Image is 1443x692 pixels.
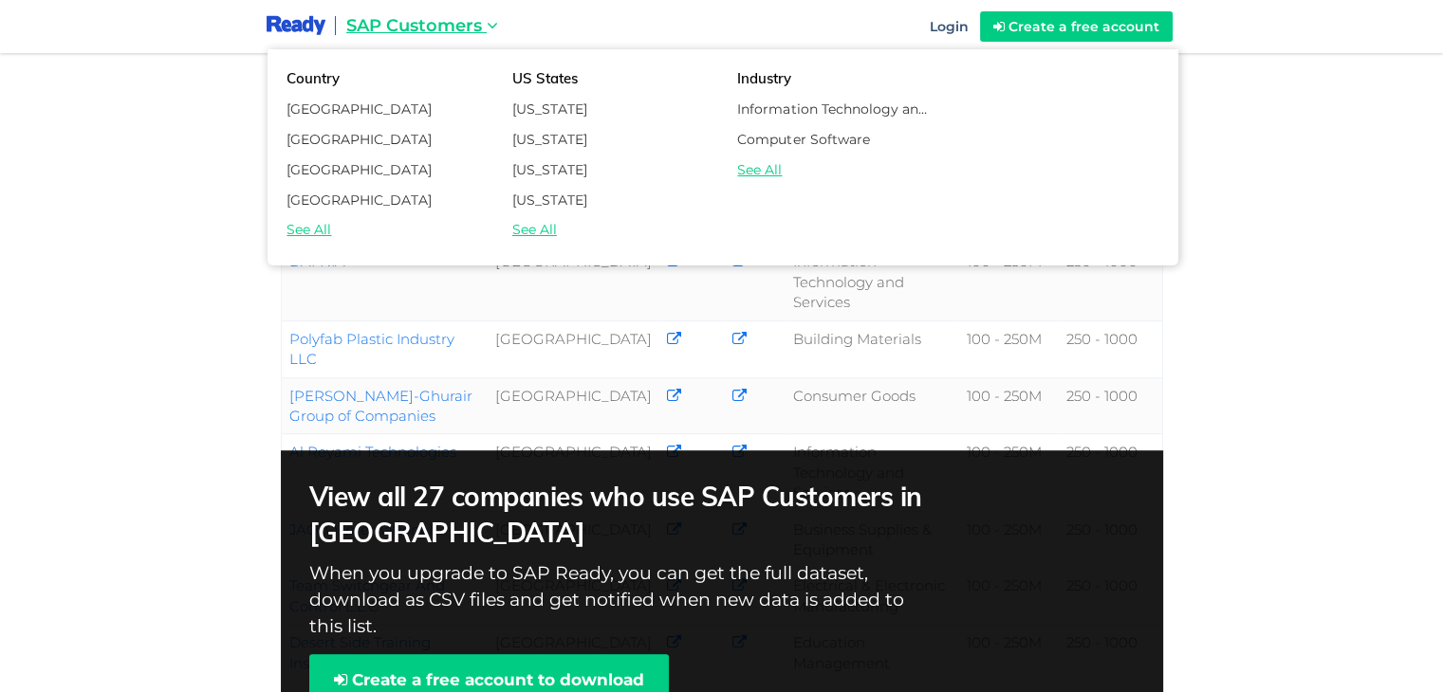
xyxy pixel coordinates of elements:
[289,443,456,461] a: Al Reyami Technologies
[918,3,980,50] a: Login
[786,244,959,320] td: Information Technology and Services
[488,320,659,377] td: [GEOGRAPHIC_DATA]
[289,387,472,425] a: [PERSON_NAME]-Ghurair Group of Companies
[786,434,959,511] td: Information Technology and Services
[1058,244,1162,320] td: 250 - 1000
[1058,320,1162,377] td: 250 - 1000
[289,330,454,368] a: Polyfab Plastic Industry LLC
[488,377,659,434] td: [GEOGRAPHIC_DATA]
[267,14,326,38] img: logo
[309,479,1135,640] div: When you upgrade to SAP Ready, you can get the full dataset, download as CSV files and get notifi...
[786,377,959,434] td: Consumer Goods
[959,377,1058,434] td: 100 - 250M
[959,320,1058,377] td: 100 - 250M
[959,434,1058,511] td: 100 - 250M
[930,18,969,35] span: Login
[488,244,659,320] td: [GEOGRAPHIC_DATA]
[959,244,1058,320] td: 100 - 250M
[1058,377,1162,434] td: 250 - 1000
[309,479,986,551] h2: View all 27 companies who use SAP Customers in [GEOGRAPHIC_DATA]
[346,15,482,36] span: SAP Customers
[1058,434,1162,511] td: 250 - 1000
[786,320,959,377] td: Building Materials
[980,11,1173,42] a: Create a free account
[488,434,659,511] td: [GEOGRAPHIC_DATA]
